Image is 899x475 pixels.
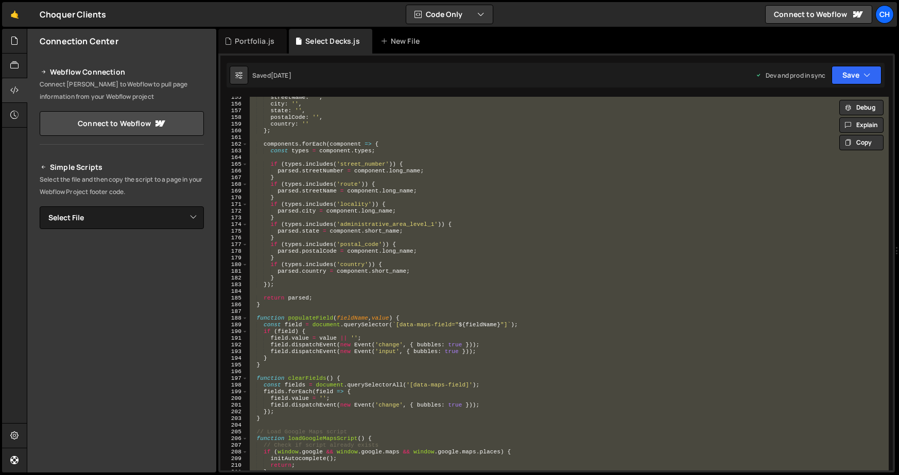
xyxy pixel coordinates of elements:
div: 210 [220,462,248,469]
div: Dev and prod in sync [755,71,825,80]
div: 166 [220,168,248,174]
div: New File [381,36,424,46]
div: 199 [220,389,248,395]
div: 200 [220,395,248,402]
div: 208 [220,449,248,455]
div: 184 [220,288,248,295]
div: 201 [220,402,248,409]
div: 188 [220,315,248,322]
a: Ch [875,5,894,24]
div: Choquer Clients [40,8,106,21]
div: 193 [220,348,248,355]
div: 156 [220,101,248,108]
div: 158 [220,114,248,121]
div: 170 [220,195,248,201]
div: 190 [220,328,248,335]
div: 167 [220,174,248,181]
div: 182 [220,275,248,282]
div: Portfolia.js [235,36,274,46]
div: 209 [220,455,248,462]
div: 164 [220,154,248,161]
p: Connect [PERSON_NAME] to Webflow to pull page information from your Webflow project [40,78,204,103]
div: 179 [220,255,248,261]
div: 165 [220,161,248,168]
button: Debug [839,100,884,115]
div: 197 [220,375,248,382]
a: Connect to Webflow [40,111,204,136]
div: 163 [220,148,248,154]
div: Saved [252,71,291,80]
div: 177 [220,241,248,248]
div: 155 [220,94,248,101]
h2: Simple Scripts [40,161,204,173]
button: Save [832,66,881,84]
div: 161 [220,134,248,141]
div: 174 [220,221,248,228]
div: 205 [220,429,248,435]
div: 189 [220,322,248,328]
div: 168 [220,181,248,188]
div: 176 [220,235,248,241]
div: 172 [220,208,248,215]
button: Copy [839,135,884,150]
a: 🤙 [2,2,27,27]
div: 206 [220,435,248,442]
div: 196 [220,368,248,375]
div: 203 [220,415,248,422]
a: Connect to Webflow [765,5,872,24]
div: 173 [220,215,248,221]
div: 207 [220,442,248,449]
div: 185 [220,295,248,302]
p: Select the file and then copy the script to a page in your Webflow Project footer code. [40,173,204,198]
div: 192 [220,342,248,348]
div: 180 [220,261,248,268]
iframe: YouTube video player [40,246,205,339]
h2: Webflow Connection [40,66,204,78]
div: 194 [220,355,248,362]
div: 202 [220,409,248,415]
div: 195 [220,362,248,368]
div: 157 [220,108,248,114]
div: 171 [220,201,248,208]
button: Explain [839,117,884,133]
h2: Connection Center [40,36,118,47]
div: 159 [220,121,248,128]
div: 169 [220,188,248,195]
div: 186 [220,302,248,308]
button: Code Only [406,5,493,24]
div: 175 [220,228,248,235]
iframe: YouTube video player [40,345,205,438]
div: [DATE] [271,71,291,80]
div: 204 [220,422,248,429]
div: 162 [220,141,248,148]
div: 181 [220,268,248,275]
div: 160 [220,128,248,134]
div: 198 [220,382,248,389]
div: Select Decks.js [305,36,359,46]
div: 178 [220,248,248,255]
div: 183 [220,282,248,288]
div: 191 [220,335,248,342]
div: 187 [220,308,248,315]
